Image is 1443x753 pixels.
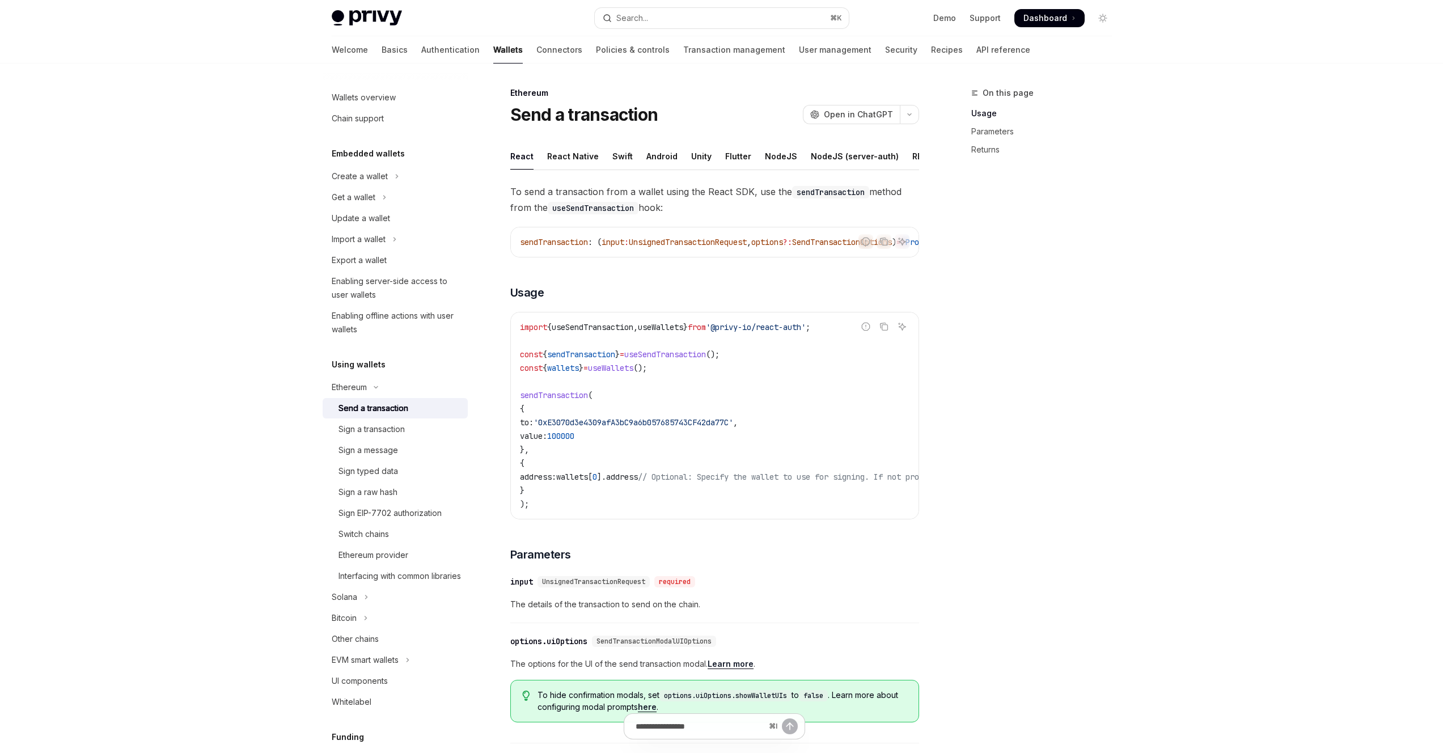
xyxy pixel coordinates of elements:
span: input [602,237,624,247]
h5: Funding [332,730,364,744]
div: NodeJS (server-auth) [811,143,899,170]
span: , [633,322,638,332]
a: Export a wallet [323,250,468,270]
div: Bitcoin [332,611,357,625]
a: Transaction management [683,36,785,64]
span: sendTransaction [520,390,588,400]
a: Enabling server-side access to user wallets [323,271,468,305]
button: Report incorrect code [858,234,873,249]
span: Usage [510,285,544,301]
a: Sign a transaction [323,419,468,439]
div: Ethereum [332,380,367,394]
span: SendTransactionModalUIOptions [596,637,712,646]
span: (); [706,349,720,359]
button: Toggle Solana section [323,587,468,607]
a: Enabling offline actions with user wallets [323,306,468,340]
span: [ [588,472,593,482]
span: SendTransactionOptions [792,237,892,247]
span: wallets [547,363,579,373]
span: (); [633,363,647,373]
span: useWallets [638,322,683,332]
button: Open search [595,8,849,28]
a: Basics [382,36,408,64]
button: Toggle Ethereum section [323,377,468,397]
button: Toggle EVM smart wallets section [323,650,468,670]
a: Welcome [332,36,368,64]
a: Whitelabel [323,692,468,712]
div: Sign a transaction [338,422,405,436]
div: Flutter [725,143,751,170]
div: Ethereum provider [338,548,408,562]
a: Ethereum provider [323,545,468,565]
div: Send a transaction [338,401,408,415]
span: const [520,349,543,359]
span: UnsignedTransactionRequest [542,577,645,586]
a: API reference [976,36,1030,64]
div: Import a wallet [332,232,386,246]
span: Parameters [510,547,571,562]
a: Dashboard [1014,9,1085,27]
div: REST API [912,143,948,170]
span: sendTransaction [520,237,588,247]
div: React Native [547,143,599,170]
div: NodeJS [765,143,797,170]
button: Copy the contents from the code block [877,319,891,334]
div: Enabling offline actions with user wallets [332,309,461,336]
span: ⌘ K [830,14,842,23]
div: options.uiOptions [510,636,587,647]
span: address: [520,472,556,482]
a: Learn more [708,659,754,669]
span: ]. [597,472,606,482]
a: Sign typed data [323,461,468,481]
span: // Optional: Specify the wallet to use for signing. If not provided, the first wallet will be used. [638,472,1087,482]
span: = [583,363,588,373]
h1: Send a transaction [510,104,658,125]
span: Dashboard [1023,12,1067,24]
button: Copy the contents from the code block [877,234,891,249]
div: Android [646,143,678,170]
span: : [624,237,629,247]
code: sendTransaction [792,186,869,198]
div: UI components [332,674,388,688]
img: light logo [332,10,402,26]
span: { [543,363,547,373]
div: Sign typed data [338,464,398,478]
code: false [799,690,828,701]
input: Ask a question... [636,714,764,739]
a: Policies & controls [596,36,670,64]
span: import [520,322,547,332]
span: } [579,363,583,373]
a: Usage [971,104,1121,122]
h5: Using wallets [332,358,386,371]
a: Connectors [536,36,582,64]
span: ); [520,499,529,509]
span: } [615,349,620,359]
button: Toggle Get a wallet section [323,187,468,208]
a: Switch chains [323,524,468,544]
h5: Embedded wallets [332,147,405,160]
button: Report incorrect code [858,319,873,334]
div: Export a wallet [332,253,387,267]
span: UnsignedTransactionRequest [629,237,747,247]
a: User management [799,36,871,64]
span: , [747,237,751,247]
div: Chain support [332,112,384,125]
span: On this page [983,86,1034,100]
a: Security [885,36,917,64]
div: Ethereum [510,87,919,99]
span: Open in ChatGPT [824,109,893,120]
div: Interfacing with common libraries [338,569,461,583]
a: UI components [323,671,468,691]
span: { [547,322,552,332]
span: useSendTransaction [552,322,633,332]
a: Authentication [421,36,480,64]
span: }, [520,445,529,455]
span: ?: [783,237,792,247]
div: Swift [612,143,633,170]
span: useWallets [588,363,633,373]
code: useSendTransaction [548,202,638,214]
div: Unity [691,143,712,170]
div: Update a wallet [332,211,390,225]
a: Chain support [323,108,468,129]
span: The options for the UI of the send transaction modal. . [510,657,919,671]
